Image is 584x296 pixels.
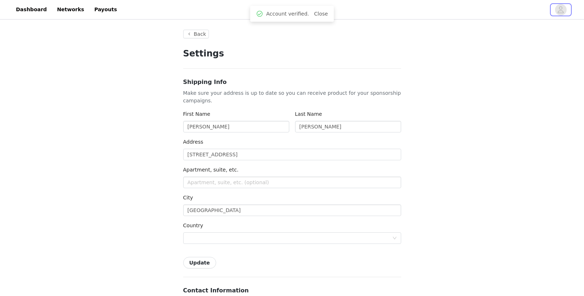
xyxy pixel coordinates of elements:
label: First Name [183,111,210,117]
label: Country [183,223,203,228]
button: Update [183,257,216,268]
button: Back [183,30,209,38]
i: icon: down [392,236,397,241]
div: avatar [557,4,564,16]
label: City [183,195,193,200]
a: Networks [52,1,88,18]
label: Apartment, suite, etc. [183,167,239,173]
h1: Settings [183,47,401,60]
h3: Shipping Info [183,78,401,86]
label: Address [183,139,203,145]
h3: Contact Information [183,286,401,295]
a: Close [314,11,328,17]
p: Make sure your address is up to date so you can receive product for your sponsorship campaigns. [183,89,401,105]
input: City [183,204,401,216]
a: Payouts [90,1,121,18]
a: Dashboard [12,1,51,18]
span: Account verified. [266,10,309,18]
input: Apartment, suite, etc. (optional) [183,177,401,188]
input: Address [183,149,401,160]
label: Last Name [295,111,322,117]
